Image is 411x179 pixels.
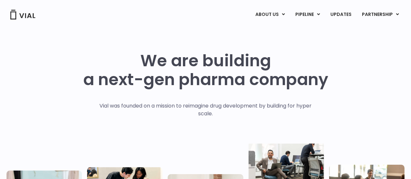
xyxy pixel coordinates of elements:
h1: We are building a next-gen pharma company [83,51,328,89]
a: PARTNERSHIPMenu Toggle [357,9,404,20]
a: UPDATES [325,9,356,20]
p: Vial was founded on a mission to reimagine drug development by building for hyper scale. [93,102,318,118]
a: PIPELINEMenu Toggle [290,9,325,20]
a: ABOUT USMenu Toggle [250,9,290,20]
img: Vial Logo [10,10,36,19]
